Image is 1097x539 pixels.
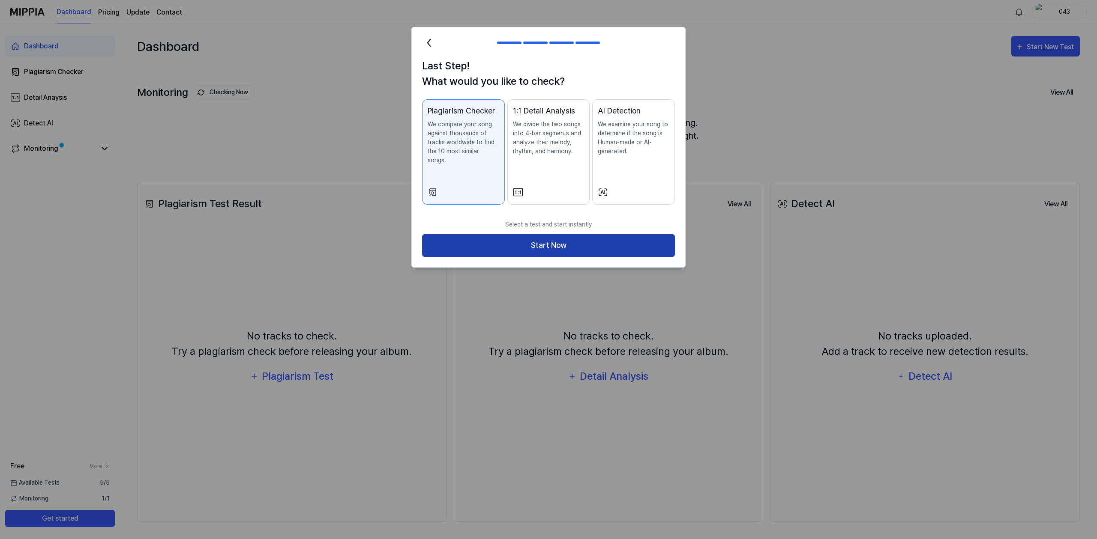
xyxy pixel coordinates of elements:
button: Plagiarism CheckerWe compare your song against thousands of tracks worldwide to find the 10 most ... [422,99,505,205]
p: Select a test and start instantly [422,215,675,234]
div: 1:1 Detail Analysis [513,105,584,116]
button: AI DetectionWe examine your song to determine if the song is Human-made or AI-generated. [592,99,675,205]
button: Start Now [422,234,675,257]
div: AI Detection [598,105,669,116]
div: Plagiarism Checker [428,105,499,116]
p: We examine your song to determine if the song is Human-made or AI-generated. [598,120,669,156]
p: We compare your song against thousands of tracks worldwide to find the 10 most similar songs. [428,120,499,165]
button: 1:1 Detail AnalysisWe divide the two songs into 4-bar segments and analyze their melody, rhythm, ... [507,99,590,205]
p: We divide the two songs into 4-bar segments and analyze their melody, rhythm, and harmony. [513,120,584,156]
h1: Last Step! What would you like to check? [422,58,675,89]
